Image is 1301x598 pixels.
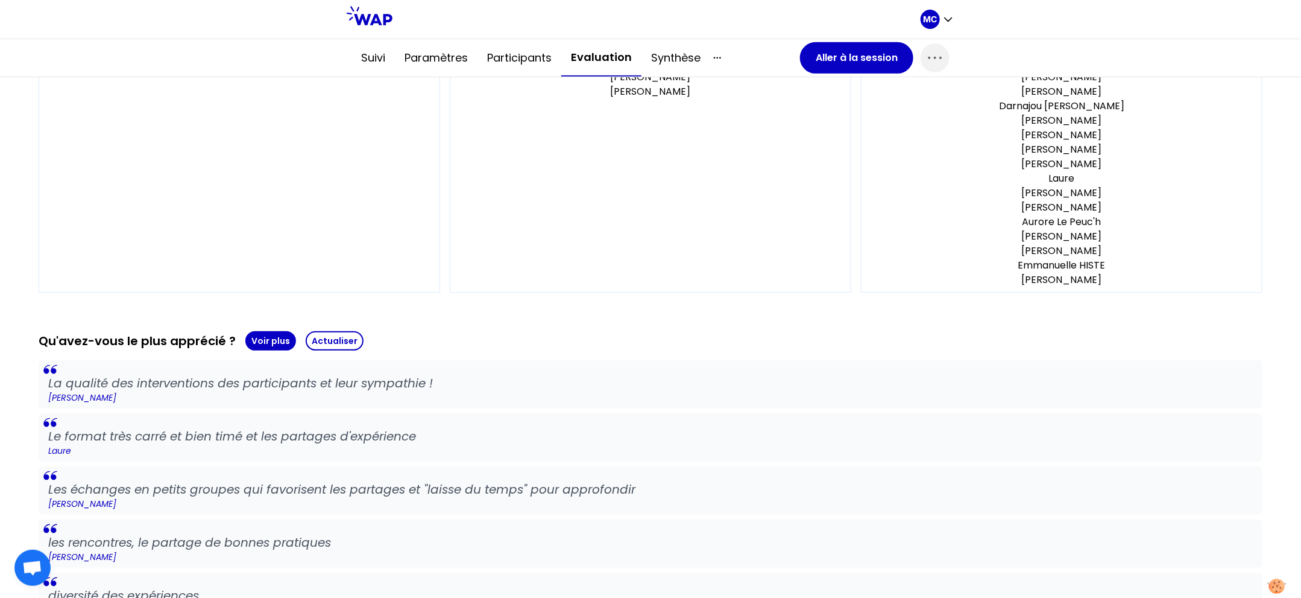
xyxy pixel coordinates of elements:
[866,258,1257,273] p: Emmanuelle HISTE
[866,128,1257,142] p: [PERSON_NAME]
[351,40,395,76] button: Suivi
[866,200,1257,215] p: [PERSON_NAME]
[306,331,364,351] button: Actualiser
[48,534,1253,551] p: les rencontres, le partage de bonnes pratiques
[245,331,296,351] button: Voir plus
[866,229,1257,244] p: [PERSON_NAME]
[866,215,1257,229] p: Aurore Le Peuc'h
[866,171,1257,186] p: Laure
[924,13,937,25] p: MC
[48,428,1253,445] p: Le format très carré et bien timé et les partages d'expérience
[477,40,561,76] button: Participants
[866,186,1257,200] p: [PERSON_NAME]
[48,392,1253,404] p: [PERSON_NAME]
[641,40,710,76] button: Synthèse
[866,157,1257,171] p: [PERSON_NAME]
[48,445,1253,457] p: Laure
[866,273,1257,287] p: [PERSON_NAME]
[561,39,641,77] button: Evaluation
[48,375,1253,392] p: La qualité des interventions des participants et leur sympathie !
[800,42,913,74] button: Aller à la session
[48,498,1253,510] p: [PERSON_NAME]
[866,84,1257,99] p: [PERSON_NAME]
[14,550,51,586] div: Ouvrir le chat
[866,99,1257,113] p: Darnajou [PERSON_NAME]
[921,10,954,29] button: MC
[866,142,1257,157] p: [PERSON_NAME]
[48,481,1253,498] p: Les échanges en petits groupes qui favorisent les partages et "laisse du temps" pour approfondir
[866,244,1257,258] p: [PERSON_NAME]
[455,84,846,99] p: [PERSON_NAME]
[866,113,1257,128] p: [PERSON_NAME]
[866,70,1257,84] p: [PERSON_NAME]
[39,331,1262,351] div: Qu'avez-vous le plus apprécié ?
[395,40,477,76] button: Paramètres
[455,70,846,84] p: [PERSON_NAME]
[48,551,1253,563] p: [PERSON_NAME]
